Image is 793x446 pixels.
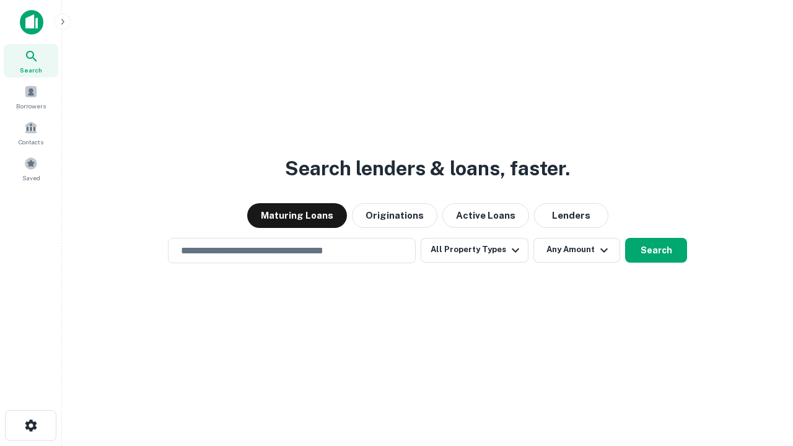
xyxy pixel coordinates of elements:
[442,203,529,228] button: Active Loans
[4,80,58,113] a: Borrowers
[20,10,43,35] img: capitalize-icon.png
[19,137,43,147] span: Contacts
[625,238,687,263] button: Search
[4,116,58,149] a: Contacts
[16,101,46,111] span: Borrowers
[22,173,40,183] span: Saved
[20,65,42,75] span: Search
[247,203,347,228] button: Maturing Loans
[4,44,58,77] a: Search
[4,152,58,185] a: Saved
[534,203,608,228] button: Lenders
[731,347,793,406] iframe: Chat Widget
[421,238,528,263] button: All Property Types
[533,238,620,263] button: Any Amount
[352,203,437,228] button: Originations
[285,154,570,183] h3: Search lenders & loans, faster.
